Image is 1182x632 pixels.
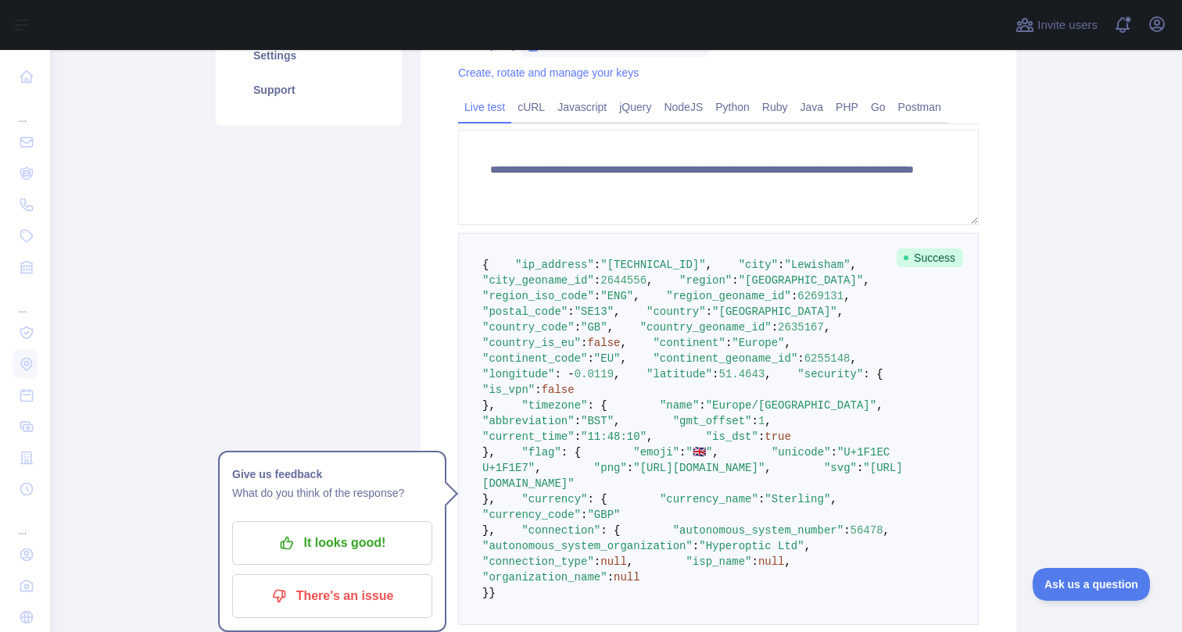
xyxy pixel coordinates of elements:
span: : { [600,524,620,537]
a: Ruby [756,95,794,120]
a: PHP [829,95,865,120]
span: , [765,462,771,474]
span: , [824,321,830,334]
span: "region_iso_code" [482,290,594,302]
span: 1 [758,415,765,427]
span: : [594,555,600,568]
span: "continent" [653,337,725,349]
span: "city" [739,259,778,271]
span: "BST" [581,415,614,427]
span: : [594,259,600,271]
span: , [804,540,811,552]
span: , [712,446,718,459]
span: "🇬🇧" [686,446,713,459]
span: : [712,368,718,380]
div: ... [13,94,38,125]
span: , [706,259,712,271]
span: : [575,321,581,334]
span: : [758,493,765,505]
span: "continent_code" [482,352,587,365]
span: , [765,368,771,380]
span: : [594,274,600,287]
span: "country_geoname_id" [640,321,772,334]
span: true [765,430,791,443]
span: "current_time" [482,430,575,443]
span: , [627,555,633,568]
span: "[GEOGRAPHIC_DATA]" [739,274,864,287]
span: "country_is_eu" [482,337,581,349]
span: "currency" [521,493,587,505]
span: "abbreviation" [482,415,575,427]
span: 56478 [851,524,883,537]
span: } [482,587,489,599]
span: 2644556 [600,274,647,287]
span: : [791,290,797,302]
span: : [607,571,614,584]
span: "connection_type" [482,555,594,568]
a: jQuery [613,95,657,120]
span: false [587,337,620,349]
span: : [679,446,686,459]
span: "name" [660,399,699,412]
div: ... [13,506,38,537]
span: "timezone" [521,399,587,412]
span: 51.4643 [719,368,765,380]
span: "Sterling" [765,493,830,505]
a: Java [794,95,830,120]
span: "GBP" [587,509,620,521]
span: , [851,259,857,271]
span: "connection" [521,524,600,537]
span: , [785,555,791,568]
span: , [607,321,614,334]
span: "organization_name" [482,571,607,584]
a: cURL [511,95,551,120]
span: : [844,524,850,537]
iframe: Toggle Customer Support [1033,568,1151,601]
span: "Europe" [732,337,784,349]
span: : { [587,493,607,505]
span: , [883,524,890,537]
span: : { [863,368,883,380]
span: "longitude" [482,368,554,380]
span: , [647,430,653,443]
span: { [482,259,489,271]
span: "country_code" [482,321,575,334]
span: "flag" [521,446,561,459]
span: "Lewisham" [785,259,851,271]
span: , [614,415,620,427]
span: : [699,399,705,412]
span: "emoji" [633,446,679,459]
span: "unicode" [772,446,831,459]
span: Invite users [1037,16,1098,34]
a: Python [709,95,756,120]
span: , [844,290,850,302]
span: : [797,352,804,365]
span: , [620,352,626,365]
span: }, [482,524,496,537]
span: , [633,290,639,302]
span: "postal_code" [482,305,568,318]
span: }, [482,446,496,459]
span: : [575,430,581,443]
span: : [706,305,712,318]
span: "city_geoname_id" [482,274,594,287]
span: "currency_name" [660,493,758,505]
div: ... [13,284,38,316]
span: : [725,337,732,349]
span: : { [587,399,607,412]
span: "[URL][DOMAIN_NAME]" [633,462,765,474]
button: Invite users [1012,12,1101,37]
span: "[TECHNICAL_ID]" [600,259,705,271]
h1: Give us feedback [232,465,432,484]
a: Javascript [551,95,613,120]
span: , [647,274,653,287]
span: , [863,274,869,287]
span: : [581,509,587,521]
span: }, [482,399,496,412]
p: What do you think of the response? [232,484,432,502]
span: "Hyperoptic Ltd" [699,540,804,552]
span: "security" [797,368,863,380]
span: null [600,555,627,568]
span: , [830,493,836,505]
span: , [851,352,857,365]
